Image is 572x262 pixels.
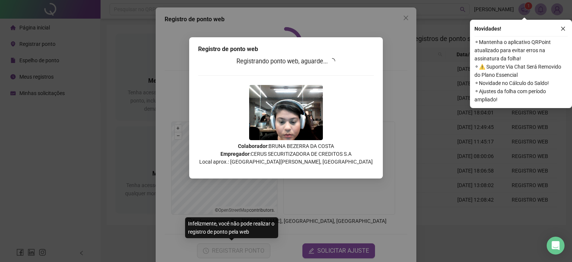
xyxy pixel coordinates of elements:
[474,79,568,87] span: ⚬ Novidade no Cálculo do Saldo!
[198,142,374,166] p: : BRUNA BEZERRA DA COSTA : CERUS SECURITIZADORA DE CREDITOS S.A Local aprox.: [GEOGRAPHIC_DATA][P...
[547,237,565,255] div: Open Intercom Messenger
[474,38,568,63] span: ⚬ Mantenha o aplicativo QRPoint atualizado para evitar erros na assinatura da folha!
[198,57,374,66] h3: Registrando ponto web, aguarde...
[560,26,566,31] span: close
[329,58,335,64] span: loading
[474,87,568,104] span: ⚬ Ajustes da folha com período ampliado!
[220,151,250,157] strong: Empregador
[198,45,374,54] div: Registro de ponto web
[474,25,501,33] span: Novidades !
[474,63,568,79] span: ⚬ ⚠️ Suporte Via Chat Será Removido do Plano Essencial
[238,143,267,149] strong: Colaborador
[185,217,278,238] div: Infelizmente, você não pode realizar o registro de ponto pela web
[249,85,323,140] img: 9k=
